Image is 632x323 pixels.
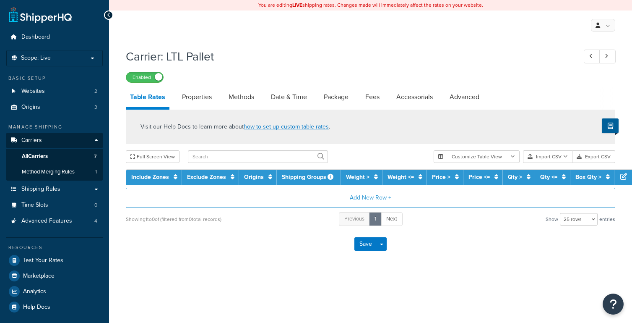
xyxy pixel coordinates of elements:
[468,173,490,181] a: Price <=
[22,168,75,176] span: Method Merging Rules
[6,244,103,251] div: Resources
[277,170,341,185] th: Shipping Groups
[94,88,97,95] span: 2
[21,218,72,225] span: Advanced Features
[6,181,103,197] a: Shipping Rules
[21,55,51,62] span: Scope: Live
[6,268,103,284] a: Marketplace
[6,29,103,45] a: Dashboard
[369,212,382,226] a: 1
[344,215,364,223] span: Previous
[6,197,103,213] li: Time Slots
[126,150,179,163] button: Full Screen View
[6,164,103,180] li: Method Merging Rules
[23,288,46,295] span: Analytics
[575,173,601,181] a: Box Qty >
[95,168,97,176] span: 1
[23,273,55,280] span: Marketplace
[94,104,97,111] span: 3
[6,75,103,82] div: Basic Setup
[546,213,558,225] span: Show
[354,237,377,251] button: Save
[602,118,619,133] button: Show Help Docs
[21,88,45,95] span: Websites
[126,72,163,82] label: Enabled
[178,87,216,107] a: Properties
[320,87,353,107] a: Package
[392,87,437,107] a: Accessorials
[6,213,103,229] a: Advanced Features4
[292,1,302,9] b: LIVE
[599,50,616,63] a: Next Record
[244,173,264,181] a: Origins
[244,122,329,131] a: how to set up custom table rates
[6,299,103,315] a: Help Docs
[339,212,370,226] a: Previous
[432,173,450,181] a: Price >
[386,215,397,223] span: Next
[6,197,103,213] a: Time Slots0
[361,87,384,107] a: Fees
[599,213,615,225] span: entries
[23,257,63,264] span: Test Your Rates
[22,153,48,160] span: All Carriers
[21,186,60,193] span: Shipping Rules
[224,87,258,107] a: Methods
[388,173,414,181] a: Weight <=
[584,50,600,63] a: Previous Record
[126,188,615,208] button: Add New Row +
[6,100,103,115] li: Origins
[6,284,103,299] a: Analytics
[23,304,50,311] span: Help Docs
[6,84,103,99] a: Websites2
[187,173,226,181] a: Exclude Zones
[140,122,330,131] p: Visit our Help Docs to learn more about .
[6,123,103,131] div: Manage Shipping
[6,149,103,164] a: AllCarriers7
[267,87,311,107] a: Date & Time
[572,150,615,163] button: Export CSV
[126,213,221,225] div: Showing 1 to 0 of (filtered from 0 total records)
[6,84,103,99] li: Websites
[508,173,522,181] a: Qty >
[445,87,484,107] a: Advanced
[21,137,42,144] span: Carriers
[540,173,557,181] a: Qty <=
[523,150,572,163] button: Import CSV
[6,133,103,148] a: Carriers
[6,253,103,268] a: Test Your Rates
[381,212,403,226] a: Next
[6,213,103,229] li: Advanced Features
[6,164,103,180] a: Method Merging Rules1
[131,173,169,181] a: Include Zones
[126,87,169,110] a: Table Rates
[6,133,103,181] li: Carriers
[94,153,97,160] span: 7
[126,48,568,65] h1: Carrier: LTL Pallet
[188,150,328,163] input: Search
[21,202,48,209] span: Time Slots
[94,202,97,209] span: 0
[94,218,97,225] span: 4
[434,150,520,163] button: Customize Table View
[6,100,103,115] a: Origins3
[603,294,624,315] button: Open Resource Center
[21,34,50,41] span: Dashboard
[21,104,40,111] span: Origins
[346,173,369,181] a: Weight >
